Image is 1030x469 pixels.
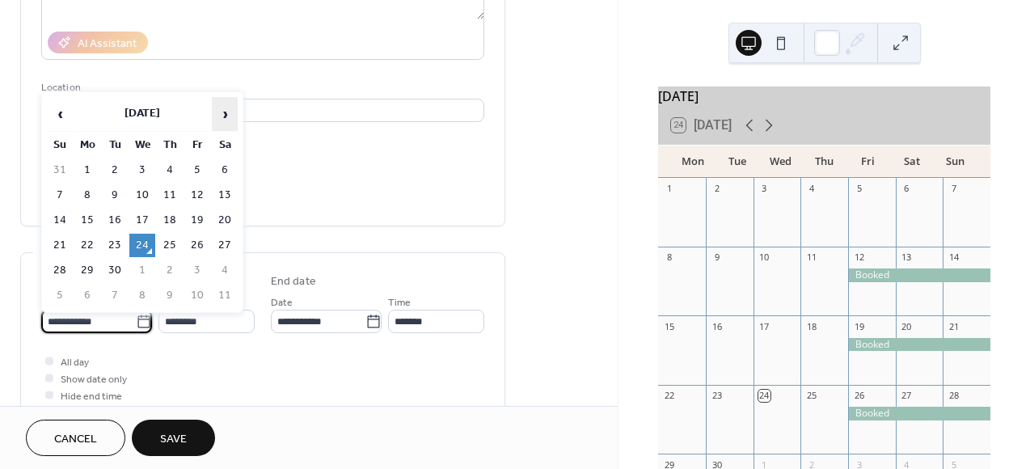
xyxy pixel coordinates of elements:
[853,320,865,332] div: 19
[663,320,675,332] div: 15
[74,158,100,182] td: 1
[901,320,913,332] div: 20
[848,268,990,282] div: Booked
[212,133,238,157] th: Sa
[157,158,183,182] td: 4
[388,294,411,311] span: Time
[934,146,977,178] div: Sun
[663,183,675,195] div: 1
[129,184,155,207] td: 10
[758,320,770,332] div: 17
[102,133,128,157] th: Tu
[890,146,934,178] div: Sat
[853,390,865,402] div: 26
[663,390,675,402] div: 22
[102,158,128,182] td: 2
[271,294,293,311] span: Date
[102,234,128,257] td: 23
[271,273,316,290] div: End date
[948,183,960,195] div: 7
[47,158,73,182] td: 31
[129,133,155,157] th: We
[47,259,73,282] td: 28
[47,284,73,307] td: 5
[184,158,210,182] td: 5
[74,97,210,132] th: [DATE]
[41,79,481,96] div: Location
[901,183,913,195] div: 6
[157,259,183,282] td: 2
[759,146,803,178] div: Wed
[805,251,817,264] div: 11
[212,209,238,232] td: 20
[61,354,89,371] span: All day
[711,320,723,332] div: 16
[157,234,183,257] td: 25
[805,183,817,195] div: 4
[711,390,723,402] div: 23
[102,209,128,232] td: 16
[948,390,960,402] div: 28
[848,338,990,352] div: Booked
[758,390,770,402] div: 24
[129,158,155,182] td: 3
[848,407,990,420] div: Booked
[61,371,127,388] span: Show date only
[129,209,155,232] td: 17
[212,158,238,182] td: 6
[213,98,237,130] span: ›
[61,388,122,405] span: Hide end time
[758,183,770,195] div: 3
[26,420,125,456] button: Cancel
[803,146,846,178] div: Thu
[184,184,210,207] td: 12
[212,259,238,282] td: 4
[846,146,890,178] div: Fri
[658,87,990,106] div: [DATE]
[74,184,100,207] td: 8
[184,234,210,257] td: 26
[711,251,723,264] div: 9
[54,431,97,448] span: Cancel
[715,146,758,178] div: Tue
[184,209,210,232] td: 19
[184,133,210,157] th: Fr
[948,251,960,264] div: 14
[184,259,210,282] td: 3
[711,183,723,195] div: 2
[102,284,128,307] td: 7
[102,184,128,207] td: 9
[212,234,238,257] td: 27
[157,133,183,157] th: Th
[47,133,73,157] th: Su
[74,234,100,257] td: 22
[853,251,865,264] div: 12
[184,284,210,307] td: 10
[74,284,100,307] td: 6
[663,251,675,264] div: 8
[901,251,913,264] div: 13
[74,133,100,157] th: Mo
[47,209,73,232] td: 14
[47,234,73,257] td: 21
[47,184,73,207] td: 7
[102,259,128,282] td: 30
[948,320,960,332] div: 21
[805,320,817,332] div: 18
[129,284,155,307] td: 8
[157,209,183,232] td: 18
[212,184,238,207] td: 13
[157,184,183,207] td: 11
[74,259,100,282] td: 29
[129,234,155,257] td: 24
[157,284,183,307] td: 9
[74,209,100,232] td: 15
[160,431,187,448] span: Save
[758,251,770,264] div: 10
[805,390,817,402] div: 25
[129,259,155,282] td: 1
[853,183,865,195] div: 5
[132,420,215,456] button: Save
[671,146,715,178] div: Mon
